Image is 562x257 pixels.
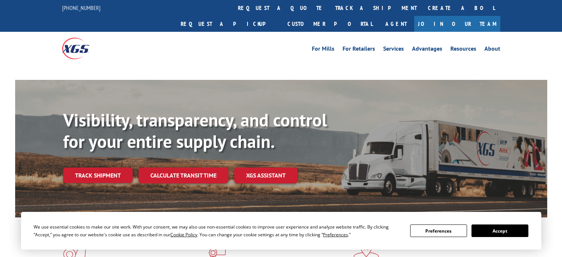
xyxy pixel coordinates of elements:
[234,168,297,183] a: XGS ASSISTANT
[170,231,197,238] span: Cookie Policy
[63,108,327,153] b: Visibility, transparency, and control for your entire supply chain.
[383,46,404,54] a: Services
[323,231,348,238] span: Preferences
[139,168,228,183] a: Calculate transit time
[410,224,467,237] button: Preferences
[175,16,282,32] a: Request a pickup
[414,16,500,32] a: Join Our Team
[312,46,334,54] a: For Mills
[282,16,378,32] a: Customer Portal
[450,46,476,54] a: Resources
[484,46,500,54] a: About
[343,46,375,54] a: For Retailers
[378,16,414,32] a: Agent
[34,223,401,239] div: We use essential cookies to make our site work. With your consent, we may also use non-essential ...
[412,46,442,54] a: Advantages
[21,212,541,250] div: Cookie Consent Prompt
[471,224,528,237] button: Accept
[63,168,133,183] a: Track shipment
[62,4,101,11] a: [PHONE_NUMBER]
